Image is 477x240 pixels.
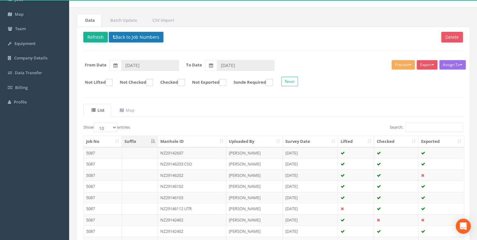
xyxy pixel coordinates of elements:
span: Team [15,26,26,31]
td: NZ29142402 [158,226,226,237]
select: Showentries [94,123,117,132]
uib-tab-heading: Map [120,107,134,113]
td: 5087 [84,170,122,181]
label: Show entries [83,123,130,132]
td: 5087 [84,147,122,159]
label: From Date [85,62,107,68]
td: 5087 [84,192,122,203]
a: List [83,104,111,117]
label: Sonde Required [227,79,273,86]
span: Equipment [14,41,36,46]
td: 5087 [84,158,122,170]
span: Map [15,11,24,17]
td: [PERSON_NAME] [226,214,283,226]
span: Data Transfer [15,70,42,75]
span: Billing [15,85,28,90]
input: Search: [405,123,463,132]
button: Preview [392,60,415,70]
input: To Date [217,60,274,71]
a: Batch Update [102,14,144,27]
td: NZ29142607 [158,147,226,159]
button: Assign To [439,60,466,70]
button: Delete [441,32,463,42]
td: [PERSON_NAME] [226,203,283,214]
span: Company Details [14,55,47,61]
td: 5087 [84,203,122,214]
th: Lifted: activate to sort column ascending [338,136,374,147]
td: [DATE] [283,203,338,214]
label: Not Checked [113,79,153,86]
button: Back to Job Numbers [109,32,163,42]
th: Manhole ID: activate to sort column ascending [158,136,226,147]
td: [DATE] [283,192,338,203]
td: NZ29146203 CSO [158,158,226,170]
label: To Date [186,62,202,68]
td: NZ29146202 [158,170,226,181]
td: NZ29146102 [158,181,226,192]
td: NZ29146103 [158,192,226,203]
td: [DATE] [283,181,338,192]
input: From Date [121,60,179,71]
td: [PERSON_NAME] [226,170,283,181]
td: [PERSON_NAME] [226,192,283,203]
td: [DATE] [283,147,338,159]
td: [PERSON_NAME] [226,147,283,159]
td: 5087 [84,214,122,226]
td: 5087 [84,181,122,192]
td: 5087 [84,226,122,237]
td: NZ29146112 UTR [158,203,226,214]
th: Job No: activate to sort column ascending [84,136,122,147]
label: Not Lifted [79,79,112,86]
label: Not Exported [186,79,226,86]
a: Data [77,14,101,27]
th: Exported: activate to sort column ascending [418,136,464,147]
td: [DATE] [283,226,338,237]
td: NZ29142402 [158,214,226,226]
div: Open Intercom Messenger [456,219,471,234]
uib-tab-heading: List [91,107,104,113]
a: Map [112,104,141,117]
td: [DATE] [283,214,338,226]
td: [PERSON_NAME] [226,226,283,237]
th: Suffix: activate to sort column descending [122,136,158,147]
a: CSV Import [144,14,181,27]
th: Survey Date: activate to sort column ascending [283,136,338,147]
th: Uploaded By: activate to sort column ascending [226,136,283,147]
th: Checked: activate to sort column ascending [374,136,418,147]
td: [PERSON_NAME] [226,181,283,192]
td: [DATE] [283,170,338,181]
label: Checked [154,79,185,86]
td: [PERSON_NAME] [226,158,283,170]
button: Refresh [83,32,108,42]
td: [DATE] [283,158,338,170]
span: Profile [14,99,27,105]
button: Reset [281,77,298,86]
button: Export [417,60,437,70]
label: Search: [390,123,463,132]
